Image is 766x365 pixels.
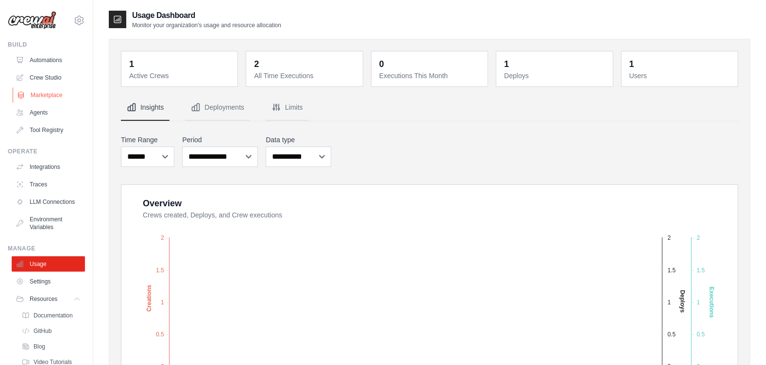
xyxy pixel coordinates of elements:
span: GitHub [34,327,51,335]
dt: Crews created, Deploys, and Crew executions [143,210,726,220]
a: Environment Variables [12,212,85,235]
text: Deploys [679,290,686,313]
label: Data type [266,135,331,145]
dt: Deploys [504,71,607,81]
label: Period [182,135,258,145]
span: Resources [30,295,57,303]
a: Integrations [12,159,85,175]
tspan: 2 [161,234,164,241]
a: Documentation [17,309,85,322]
a: Agents [12,105,85,120]
span: Blog [34,343,45,350]
a: LLM Connections [12,194,85,210]
img: Logo [8,11,56,30]
div: 1 [630,57,634,71]
label: Time Range [121,135,174,145]
a: GitHub [17,324,85,338]
div: 0 [379,57,384,71]
dt: All Time Executions [254,71,357,81]
div: Overview [143,197,182,210]
a: Traces [12,177,85,192]
a: Automations [12,52,85,68]
div: 2 [254,57,259,71]
a: Settings [12,274,85,289]
tspan: 2 [668,234,671,241]
div: 1 [129,57,134,71]
tspan: 1.5 [668,267,676,274]
tspan: 1 [161,299,164,306]
p: Monitor your organization's usage and resource allocation [132,21,281,29]
dt: Users [630,71,732,81]
text: Creations [146,284,153,312]
tspan: 0.5 [156,331,164,338]
tspan: 2 [697,234,700,241]
div: 1 [504,57,509,71]
tspan: 0.5 [668,331,676,338]
button: Insights [121,95,170,121]
div: Manage [8,245,85,252]
a: Blog [17,340,85,353]
span: Documentation [34,312,73,319]
a: Crew Studio [12,70,85,85]
nav: Tabs [121,95,738,121]
tspan: 1.5 [156,267,164,274]
button: Limits [266,95,309,121]
a: Marketplace [13,87,86,103]
a: Tool Registry [12,122,85,138]
div: Operate [8,148,85,155]
tspan: 1 [668,299,671,306]
tspan: 0.5 [697,331,705,338]
div: Build [8,41,85,49]
dt: Active Crews [129,71,232,81]
button: Deployments [185,95,250,121]
tspan: 1 [697,299,700,306]
tspan: 1.5 [697,267,705,274]
h2: Usage Dashboard [132,10,281,21]
button: Resources [12,291,85,307]
dt: Executions This Month [379,71,482,81]
a: Usage [12,256,85,272]
text: Executions [709,287,715,318]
